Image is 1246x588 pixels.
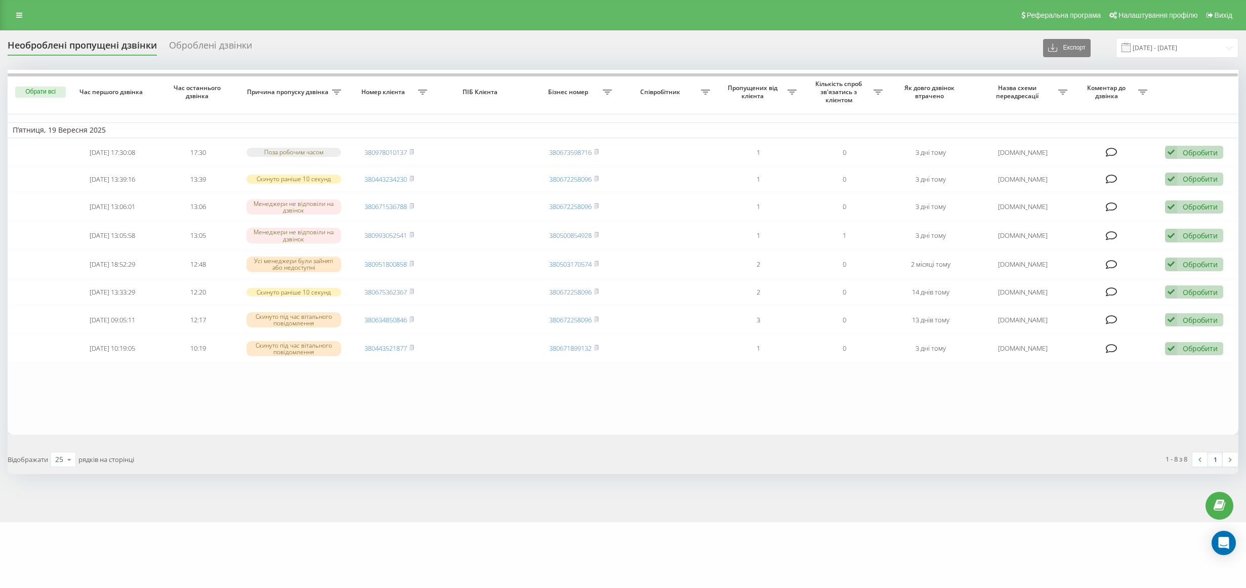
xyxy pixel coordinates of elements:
span: рядків на сторінці [78,455,134,464]
td: [DOMAIN_NAME] [974,222,1072,249]
span: Відображати [8,455,48,464]
div: Скинуто під час вітального повідомлення [246,312,341,327]
td: 1 [715,335,801,362]
td: 0 [802,307,888,333]
button: Експорт [1043,39,1091,57]
a: 380673598716 [549,148,592,157]
span: Час першого дзвінка [78,88,146,96]
td: 0 [802,193,888,220]
span: Номер клієнта [351,88,418,96]
span: Співробітник [622,88,701,96]
td: [DATE] 18:52:29 [69,251,155,278]
td: 0 [802,280,888,305]
div: Усі менеджери були зайняті або недоступні [246,257,341,272]
td: 1 [715,140,801,165]
td: [DATE] 17:30:08 [69,140,155,165]
span: Пропущених від клієнта [720,84,787,100]
a: 380675362367 [364,287,407,297]
div: Скинуто раніше 10 секунд [246,175,341,183]
div: 1 - 8 з 8 [1166,454,1187,464]
a: 380634850846 [364,315,407,324]
td: 0 [802,167,888,192]
td: 12:17 [155,307,241,333]
div: Скинуто раніше 10 секунд [246,288,341,297]
td: 13 днів тому [888,307,974,333]
td: 1 [802,222,888,249]
td: 1 [715,222,801,249]
span: Кількість спроб зв'язатись з клієнтом [807,80,874,104]
a: 380500854928 [549,231,592,240]
td: 12:48 [155,251,241,278]
td: 3 дні тому [888,193,974,220]
a: 380672258096 [549,175,592,184]
td: 13:06 [155,193,241,220]
td: [DOMAIN_NAME] [974,167,1072,192]
a: 380993052541 [364,231,407,240]
td: 10:19 [155,335,241,362]
button: Обрати всі [15,87,66,98]
a: 380951800858 [364,260,407,269]
td: 12:20 [155,280,241,305]
td: [DOMAIN_NAME] [974,280,1072,305]
span: Час останнього дзвінка [164,84,232,100]
span: Бізнес номер [536,88,603,96]
td: 13:39 [155,167,241,192]
td: 0 [802,335,888,362]
td: [DATE] 10:19:05 [69,335,155,362]
div: Оброблені дзвінки [169,40,252,56]
span: Коментар до дзвінка [1077,84,1138,100]
td: [DOMAIN_NAME] [974,335,1072,362]
td: [DOMAIN_NAME] [974,140,1072,165]
td: 3 [715,307,801,333]
td: 1 [715,193,801,220]
td: 17:30 [155,140,241,165]
td: [DOMAIN_NAME] [974,193,1072,220]
td: П’ятниця, 19 Вересня 2025 [8,122,1238,138]
span: ПІБ Клієнта [442,88,521,96]
div: Скинуто під час вітального повідомлення [246,341,341,356]
td: [DOMAIN_NAME] [974,251,1072,278]
a: 380443234230 [364,175,407,184]
span: Назва схеми переадресації [979,84,1058,100]
span: Вихід [1215,11,1232,19]
a: 380672258096 [549,202,592,211]
td: 3 дні тому [888,140,974,165]
div: Обробити [1183,174,1218,184]
td: 0 [802,251,888,278]
td: 3 дні тому [888,222,974,249]
a: 380671899132 [549,344,592,353]
td: [DATE] 13:06:01 [69,193,155,220]
td: 0 [802,140,888,165]
span: Реферальна програма [1027,11,1101,19]
a: 380672258096 [549,315,592,324]
div: Обробити [1183,315,1218,325]
td: [DATE] 09:05:11 [69,307,155,333]
a: 380503170574 [549,260,592,269]
a: 380443521877 [364,344,407,353]
div: Обробити [1183,231,1218,240]
td: [DATE] 13:33:29 [69,280,155,305]
div: Open Intercom Messenger [1212,531,1236,555]
td: 2 [715,251,801,278]
a: 380978010137 [364,148,407,157]
td: 14 днів тому [888,280,974,305]
td: [DATE] 13:05:58 [69,222,155,249]
td: 3 дні тому [888,335,974,362]
div: Менеджери не відповіли на дзвінок [246,199,341,215]
div: Обробити [1183,260,1218,269]
div: Менеджери не відповіли на дзвінок [246,228,341,243]
td: 2 [715,280,801,305]
td: 1 [715,167,801,192]
div: Обробити [1183,344,1218,353]
div: 25 [55,454,63,465]
td: [DOMAIN_NAME] [974,307,1072,333]
span: Як довго дзвінок втрачено [896,84,965,100]
a: 380671536788 [364,202,407,211]
td: [DATE] 13:39:16 [69,167,155,192]
span: Налаштування профілю [1118,11,1197,19]
td: 2 місяці тому [888,251,974,278]
div: Обробити [1183,287,1218,297]
a: 380672258096 [549,287,592,297]
td: 3 дні тому [888,167,974,192]
td: 13:05 [155,222,241,249]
